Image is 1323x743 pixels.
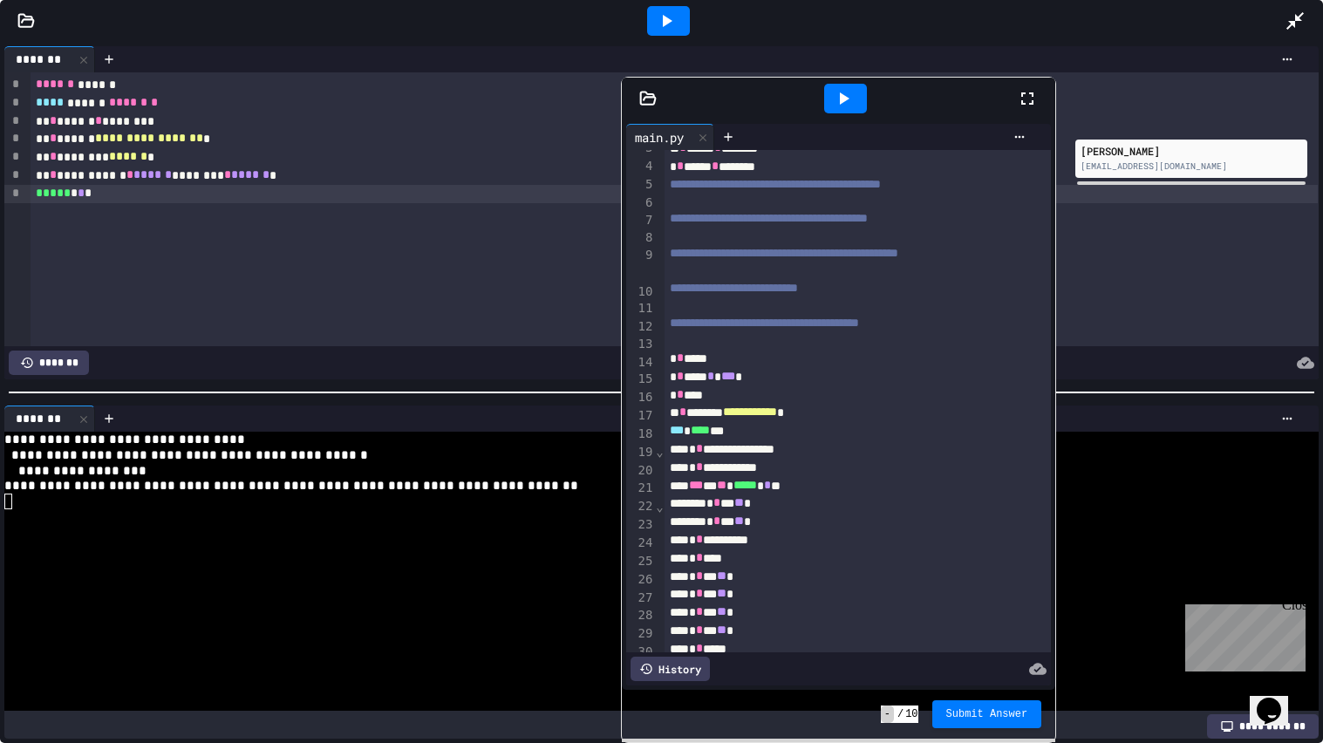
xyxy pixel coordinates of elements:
div: 28 [626,607,655,625]
div: 29 [626,625,655,644]
span: 10 [905,707,917,721]
div: 8 [626,229,655,247]
div: 26 [626,571,655,590]
div: 12 [626,318,655,336]
span: Submit Answer [946,707,1028,721]
span: / [897,707,904,721]
div: 20 [626,462,655,481]
div: [PERSON_NAME] [1081,143,1302,159]
div: 17 [626,407,655,426]
div: 22 [626,498,655,516]
div: 5 [626,176,655,194]
div: main.py [626,128,692,147]
div: 15 [626,371,655,389]
span: - [881,706,894,723]
div: main.py [626,124,714,150]
iframe: chat widget [1178,597,1306,671]
div: 30 [626,644,655,662]
div: 7 [626,212,655,230]
div: 4 [626,158,655,176]
div: 9 [626,247,655,283]
div: 11 [626,300,655,318]
div: 18 [626,426,655,444]
div: 19 [626,444,655,462]
div: 23 [626,516,655,535]
div: 13 [626,336,655,354]
div: 16 [626,389,655,407]
div: 21 [626,480,655,498]
div: 27 [626,590,655,608]
div: History [631,657,710,681]
button: Submit Answer [932,700,1042,728]
span: Fold line [655,500,664,514]
div: 24 [626,535,655,553]
iframe: chat widget [1250,673,1306,726]
div: [EMAIL_ADDRESS][DOMAIN_NAME] [1081,160,1302,173]
div: 10 [626,283,655,301]
div: 25 [626,553,655,571]
div: 14 [626,354,655,371]
div: Chat with us now!Close [7,7,120,111]
span: Fold line [655,445,664,459]
div: 6 [626,194,655,212]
